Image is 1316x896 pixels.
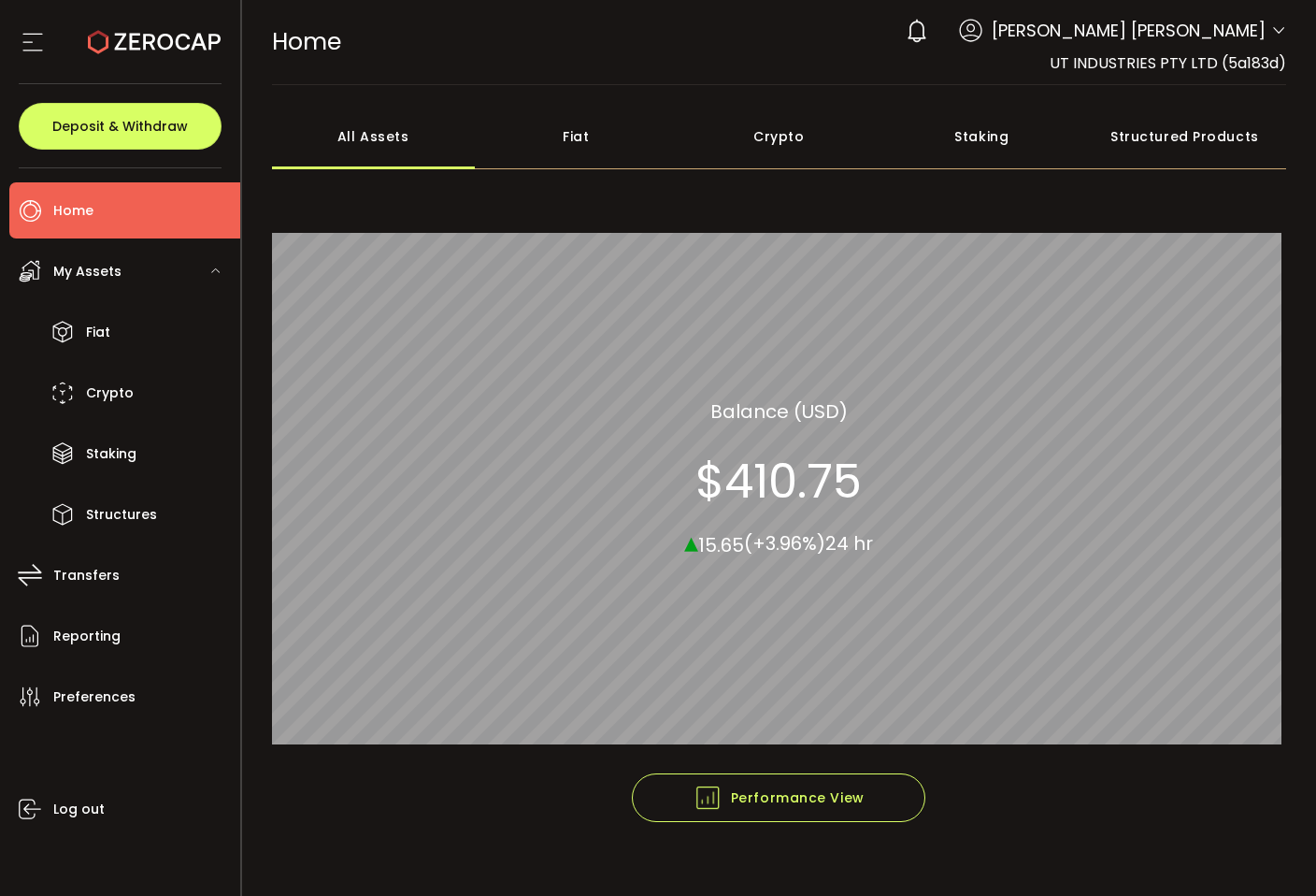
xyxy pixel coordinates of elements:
span: UT INDUSTRIES PTY LTD (5a183d) [1050,52,1286,74]
span: Home [272,25,341,58]
div: Staking [880,104,1083,169]
span: Staking [86,441,136,468]
div: Fiat [475,104,678,169]
span: Transfers [53,562,120,589]
span: (+3.96%) [744,530,825,556]
span: Reporting [53,623,121,650]
button: Deposit & Withdraw [19,103,222,150]
div: All Assets [272,104,475,169]
span: Crypto [86,380,134,407]
span: Preferences [53,684,136,711]
span: Fiat [86,319,110,346]
button: Performance View [632,773,925,822]
span: ▴ [684,521,698,561]
span: [PERSON_NAME] [PERSON_NAME] [992,18,1266,43]
div: Structured Products [1083,104,1286,169]
div: Crypto [678,104,880,169]
span: 24 hr [825,530,873,556]
span: Log out [53,796,105,823]
section: Balance (USD) [710,397,848,425]
span: Home [53,197,93,224]
span: My Assets [53,258,122,285]
span: Structures [86,501,157,528]
span: Performance View [694,784,865,812]
span: 15.65 [698,531,744,557]
span: Deposit & Withdraw [52,120,188,133]
section: $410.75 [695,453,862,509]
iframe: Chat Widget [1223,806,1316,896]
